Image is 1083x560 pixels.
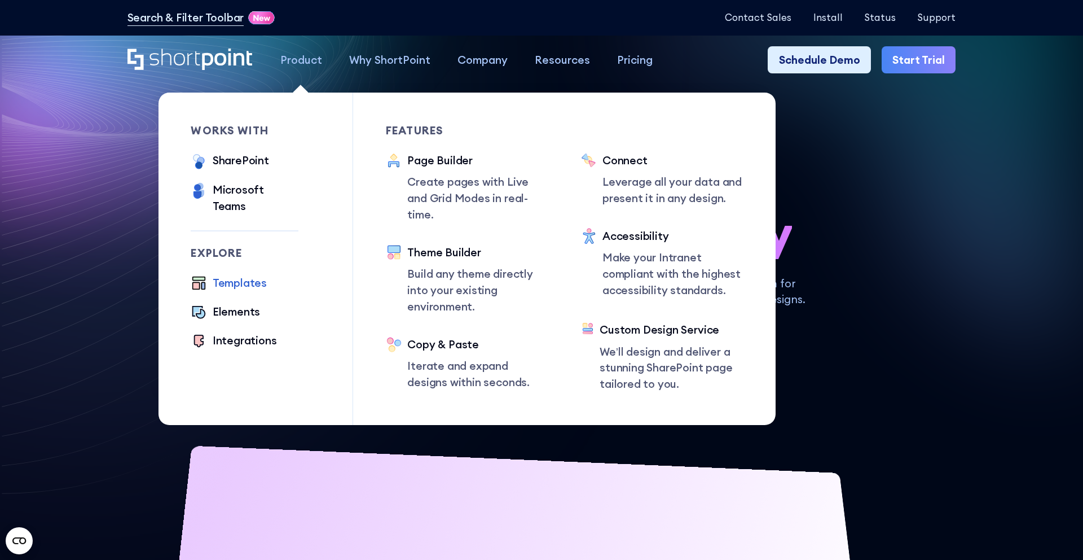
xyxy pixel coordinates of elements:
div: Explore [191,248,298,259]
a: Pricing [604,46,666,73]
div: Product [280,52,322,68]
a: Copy & PasteIterate and expand designs within seconds. [386,336,548,391]
div: Connect [602,152,743,169]
a: Schedule Demo [768,46,870,73]
div: Custom Design Service [600,322,743,338]
h1: SharePoint Design has never been [127,152,956,259]
a: Page BuilderCreate pages with Live and Grid Modes in real-time. [386,152,548,223]
a: Support [917,12,956,23]
a: Product [267,46,336,73]
div: Company [457,52,508,68]
div: Page Builder [407,152,548,169]
p: Leverage all your data and present it in any design. [602,174,743,207]
div: Microsoft Teams [213,182,299,215]
a: Start Trial [882,46,956,73]
div: Pricing [617,52,653,68]
a: ConnectLeverage all your data and present it in any design. [581,152,743,207]
div: Accessibility [602,228,743,244]
div: SharePoint [213,152,269,169]
a: Why ShortPoint [336,46,444,73]
div: Theme Builder [407,244,548,261]
a: Install [813,12,843,23]
p: Build any theme directly into your existing environment. [407,266,548,314]
div: Templates [213,275,267,291]
a: AccessibilityMake your Intranet compliant with the highest accessibility standards. [581,228,743,300]
div: Why ShortPoint [349,52,430,68]
span: so easy [626,205,792,259]
button: Open CMP widget [6,527,33,554]
p: Create pages with Live and Grid Modes in real-time. [407,174,548,222]
div: Copy & Paste [407,336,548,353]
a: Home [127,49,253,72]
a: SharePoint [191,152,268,171]
a: Elements [191,304,260,322]
a: Integrations [191,333,276,351]
a: Custom Design ServiceWe’ll design and deliver a stunning SharePoint page tailored to you. [581,322,743,392]
a: Status [864,12,896,23]
div: Resources [535,52,590,68]
a: Company [444,46,521,73]
iframe: Chat Widget [1027,506,1083,560]
p: Make your Intranet compliant with the highest accessibility standards. [602,250,743,298]
a: Templates [191,275,267,293]
div: Features [386,125,548,136]
div: Elements [213,304,260,320]
a: Search & Filter Toolbar [127,10,244,26]
div: Integrations [213,333,277,349]
p: We’ll design and deliver a stunning SharePoint page tailored to you. [600,344,743,392]
a: Resources [521,46,604,73]
p: Iterate and expand designs within seconds. [407,358,548,391]
a: Contact Sales [725,12,791,23]
a: Theme BuilderBuild any theme directly into your existing environment. [386,244,548,315]
div: works with [191,125,298,136]
a: Microsoft Teams [191,182,298,215]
